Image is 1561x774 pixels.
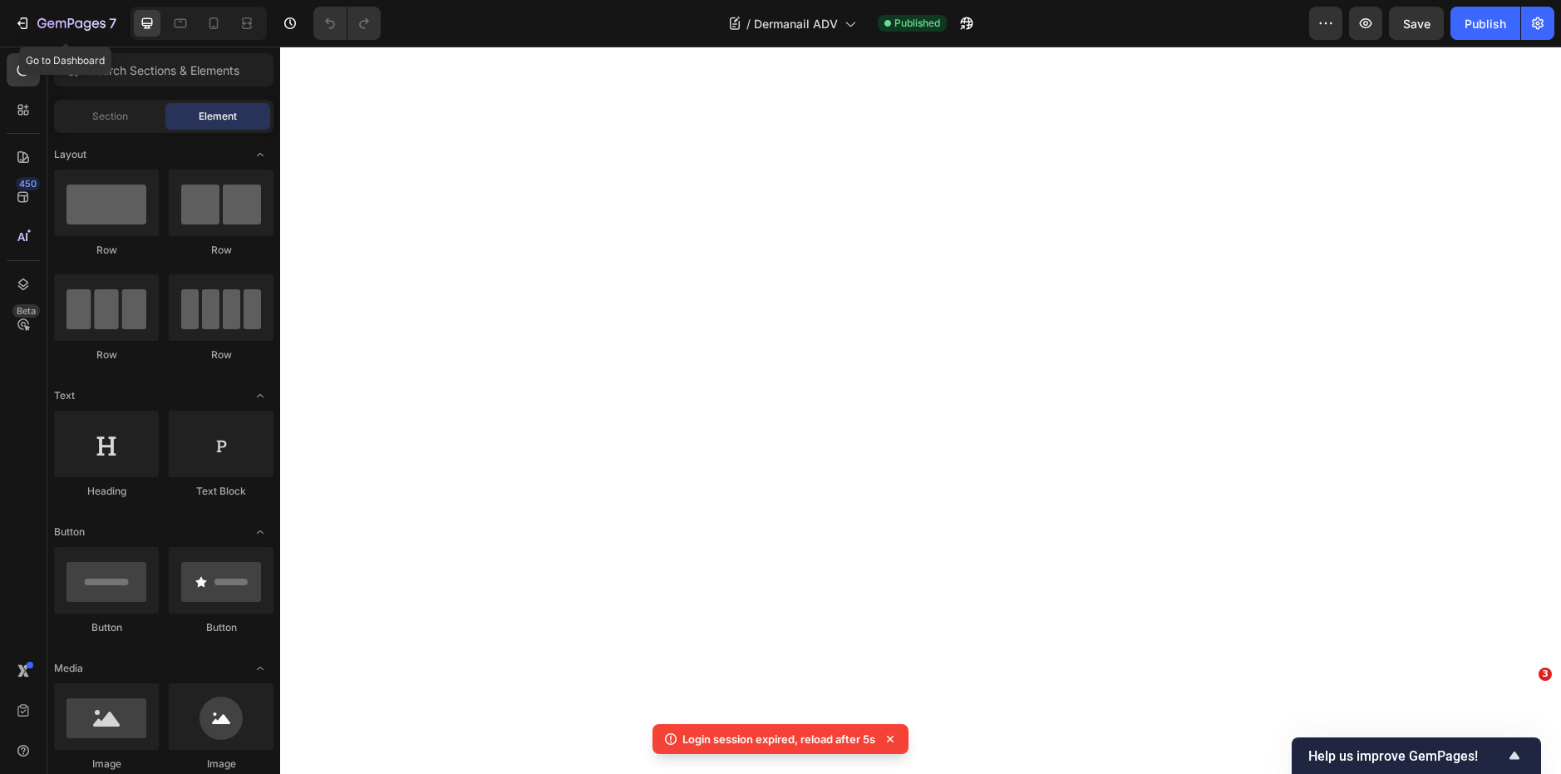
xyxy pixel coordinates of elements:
[1465,15,1506,32] div: Publish
[54,620,159,635] div: Button
[247,519,273,545] span: Toggle open
[199,109,237,124] span: Element
[169,348,273,362] div: Row
[92,109,128,124] span: Section
[1389,7,1444,40] button: Save
[16,177,40,190] div: 450
[54,348,159,362] div: Row
[247,655,273,682] span: Toggle open
[54,388,75,403] span: Text
[169,620,273,635] div: Button
[754,15,838,32] span: Dermanail ADV
[7,7,124,40] button: 7
[280,47,1561,774] iframe: Design area
[54,243,159,258] div: Row
[169,484,273,499] div: Text Block
[247,382,273,409] span: Toggle open
[54,757,159,772] div: Image
[54,661,83,676] span: Media
[1504,693,1544,732] iframe: Intercom live chat
[247,141,273,168] span: Toggle open
[54,484,159,499] div: Heading
[313,7,381,40] div: Undo/Redo
[54,147,86,162] span: Layout
[169,243,273,258] div: Row
[54,53,273,86] input: Search Sections & Elements
[894,16,940,31] span: Published
[54,525,85,540] span: Button
[746,15,751,32] span: /
[109,13,116,33] p: 7
[1450,7,1520,40] button: Publish
[1403,17,1431,31] span: Save
[1539,668,1552,681] span: 3
[1308,746,1524,766] button: Show survey - Help us improve GemPages!
[682,731,875,747] p: Login session expired, reload after 5s
[1308,748,1504,764] span: Help us improve GemPages!
[169,757,273,772] div: Image
[12,304,40,318] div: Beta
